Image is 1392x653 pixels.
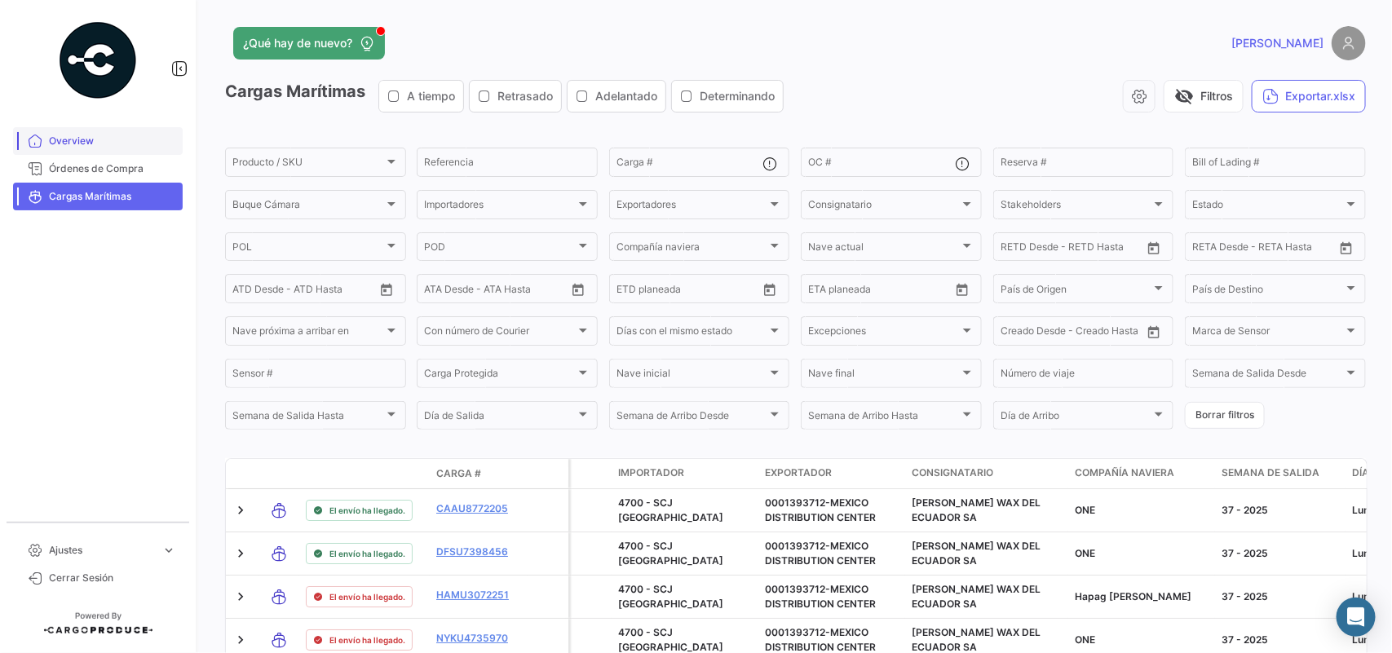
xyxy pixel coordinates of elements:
[1185,402,1265,429] button: Borrar filtros
[912,496,1041,523] span: JOHNSON WAX DEL ECUADOR SA
[849,285,917,297] input: Hasta
[232,545,249,562] a: Expand/Collapse Row
[808,328,960,339] span: Excepciones
[905,459,1068,488] datatable-header-cell: Consignatario
[424,285,474,297] input: ATA Desde
[161,543,176,558] span: expand_more
[1164,80,1244,113] button: visibility_offFiltros
[497,88,553,104] span: Retrasado
[765,465,832,480] span: Exportador
[424,328,576,339] span: Con número de Courier
[1332,26,1366,60] img: placeholder-user.png
[13,155,183,183] a: Órdenes de Compra
[424,244,576,255] span: POD
[657,285,725,297] input: Hasta
[485,285,553,297] input: ATA Hasta
[299,467,430,480] datatable-header-cell: Estado de Envio
[1192,328,1344,339] span: Marca de Sensor
[912,626,1041,653] span: JOHNSON WAX DEL ECUADOR SA
[618,626,723,653] span: 4700 - SCJ Ecuador
[232,589,249,605] a: Expand/Collapse Row
[765,583,876,610] span: 0001393712-MEXICO DISTRIBUTION CENTER
[470,81,561,112] button: Retrasado
[295,285,363,297] input: ATD Hasta
[436,588,521,602] a: HAMU3072251
[1001,244,1030,255] input: Desde
[1222,633,1339,647] div: 37 - 2025
[49,543,155,558] span: Ajustes
[407,88,455,104] span: A tiempo
[1222,503,1339,518] div: 37 - 2025
[595,88,657,104] span: Adelantado
[808,413,960,424] span: Semana de Arribo Hasta
[13,127,183,155] a: Overview
[528,467,568,480] datatable-header-cell: Póliza
[49,134,176,148] span: Overview
[1142,236,1166,260] button: Open calendar
[1222,589,1339,604] div: 37 - 2025
[1192,285,1344,297] span: País de Destino
[379,81,463,112] button: A tiempo
[329,547,405,560] span: El envío ha llegado.
[700,88,775,104] span: Determinando
[1142,320,1166,344] button: Open calendar
[1075,633,1095,646] span: ONE
[225,80,789,113] h3: Cargas Marítimas
[1222,465,1319,480] span: Semana de Salida
[49,189,176,204] span: Cargas Marítimas
[232,328,384,339] span: Nave próxima a arribar en
[765,496,876,523] span: 0001393712-MEXICO DISTRIBUTION CENTER
[57,20,139,101] img: powered-by.png
[1231,35,1324,51] span: [PERSON_NAME]
[618,583,723,610] span: 4700 - SCJ Ecuador
[1174,86,1194,106] span: visibility_off
[232,502,249,518] a: Expand/Collapse Row
[758,459,905,488] datatable-header-cell: Exportador
[424,370,576,382] span: Carga Protegida
[672,81,783,112] button: Determinando
[912,583,1041,610] span: JOHNSON WAX DEL ECUADOR SA
[616,201,768,213] span: Exportadores
[1222,546,1339,561] div: 37 - 2025
[49,161,176,176] span: Órdenes de Compra
[430,460,528,488] datatable-header-cell: Carga #
[1041,244,1109,255] input: Hasta
[765,626,876,653] span: 0001393712-MEXICO DISTRIBUTION CENTER
[232,159,384,170] span: Producto / SKU
[618,540,723,567] span: 4700 - SCJ Ecuador
[1001,413,1152,424] span: Día de Arribo
[329,590,405,603] span: El envío ha llegado.
[765,540,876,567] span: 0001393712-MEXICO DISTRIBUTION CENTER
[232,201,384,213] span: Buque Cámara
[1075,590,1191,602] span: Hapag Lloyd
[1001,201,1152,213] span: Stakeholders
[1192,244,1222,255] input: Desde
[1192,201,1344,213] span: Estado
[13,183,183,210] a: Cargas Marítimas
[1075,504,1095,516] span: ONE
[436,501,521,516] a: CAAU8772205
[436,631,521,646] a: NYKU4735970
[618,465,684,480] span: Importador
[612,459,758,488] datatable-header-cell: Importador
[618,496,723,523] span: 4700 - SCJ Ecuador
[616,328,768,339] span: Días con el mismo estado
[1001,328,1063,339] input: Creado Desde
[616,244,768,255] span: Compañía naviera
[233,27,385,60] button: ¿Qué hay de nuevo?
[950,277,974,302] button: Open calendar
[616,413,768,424] span: Semana de Arribo Desde
[1075,465,1174,480] span: Compañía naviera
[808,244,960,255] span: Nave actual
[1001,285,1152,297] span: País de Origen
[616,370,768,382] span: Nave inicial
[808,370,960,382] span: Nave final
[566,277,590,302] button: Open calendar
[1337,598,1376,637] div: Abrir Intercom Messenger
[1215,459,1346,488] datatable-header-cell: Semana de Salida
[424,413,576,424] span: Día de Salida
[912,540,1041,567] span: JOHNSON WAX DEL ECUADOR SA
[232,632,249,648] a: Expand/Collapse Row
[1334,236,1359,260] button: Open calendar
[616,285,646,297] input: Desde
